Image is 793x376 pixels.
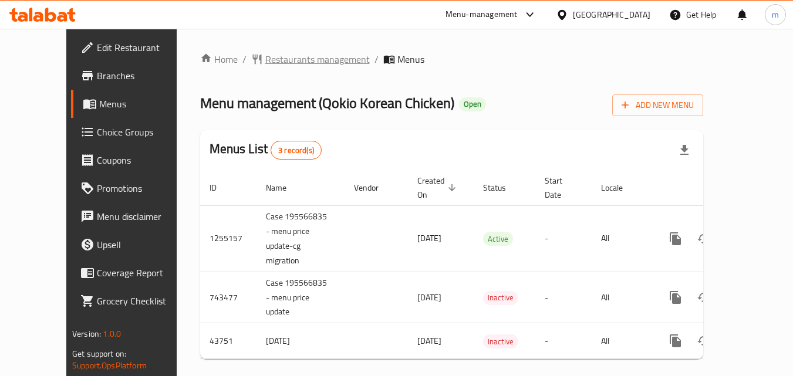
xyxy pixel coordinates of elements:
td: - [535,323,592,359]
div: Menu-management [446,8,518,22]
span: Restaurants management [265,52,370,66]
span: Created On [417,174,460,202]
span: Inactive [483,335,518,348]
td: 43751 [200,323,257,359]
span: Status [483,181,521,195]
div: Total records count [271,141,322,160]
span: Coupons [97,153,190,167]
button: more [662,327,690,355]
span: [DATE] [417,333,441,348]
td: - [535,272,592,323]
span: Vendor [354,181,394,195]
a: Menu disclaimer [71,202,199,231]
span: Menu disclaimer [97,209,190,223]
td: 743477 [200,272,257,323]
span: m [772,8,779,21]
td: Case 195566835 - menu price update-cg migration [257,205,345,272]
a: Promotions [71,174,199,202]
button: Change Status [690,283,718,311]
span: Get support on: [72,346,126,361]
span: Upsell [97,238,190,252]
span: Menus [99,97,190,111]
span: [DATE] [417,231,441,246]
span: Locale [601,181,638,195]
a: Menus [71,90,199,118]
span: 1.0.0 [103,326,121,341]
a: Grocery Checklist [71,287,199,315]
span: Choice Groups [97,125,190,139]
span: Coverage Report [97,266,190,280]
span: Open [459,99,486,109]
td: All [592,272,652,323]
td: - [535,205,592,272]
span: ID [210,181,232,195]
a: Branches [71,62,199,90]
button: Change Status [690,327,718,355]
a: Upsell [71,231,199,259]
button: more [662,225,690,253]
span: Grocery Checklist [97,294,190,308]
span: Name [266,181,302,195]
a: Edit Restaurant [71,33,199,62]
span: Start Date [545,174,578,202]
div: Active [483,232,513,246]
td: All [592,205,652,272]
li: / [374,52,379,66]
a: Home [200,52,238,66]
div: Open [459,97,486,111]
button: more [662,283,690,311]
span: Promotions [97,181,190,195]
div: Export file [670,136,698,164]
span: Branches [97,69,190,83]
td: Case 195566835 - menu price update [257,272,345,323]
td: 1255157 [200,205,257,272]
button: Add New Menu [612,94,703,116]
h2: Menus List [210,140,322,160]
a: Coupons [71,146,199,174]
td: [DATE] [257,323,345,359]
span: Version: [72,326,101,341]
th: Actions [652,170,784,206]
a: Restaurants management [251,52,370,66]
span: Menus [397,52,424,66]
td: All [592,323,652,359]
button: Change Status [690,225,718,253]
nav: breadcrumb [200,52,703,66]
a: Coverage Report [71,259,199,287]
span: Menu management ( Qokio Korean Chicken ) [200,90,454,116]
a: Choice Groups [71,118,199,146]
span: Active [483,232,513,246]
span: Add New Menu [622,98,694,113]
span: Edit Restaurant [97,40,190,55]
a: Support.OpsPlatform [72,358,147,373]
span: Inactive [483,291,518,304]
li: / [242,52,247,66]
div: [GEOGRAPHIC_DATA] [573,8,650,21]
span: 3 record(s) [271,145,321,156]
table: enhanced table [200,170,784,360]
span: [DATE] [417,290,441,305]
